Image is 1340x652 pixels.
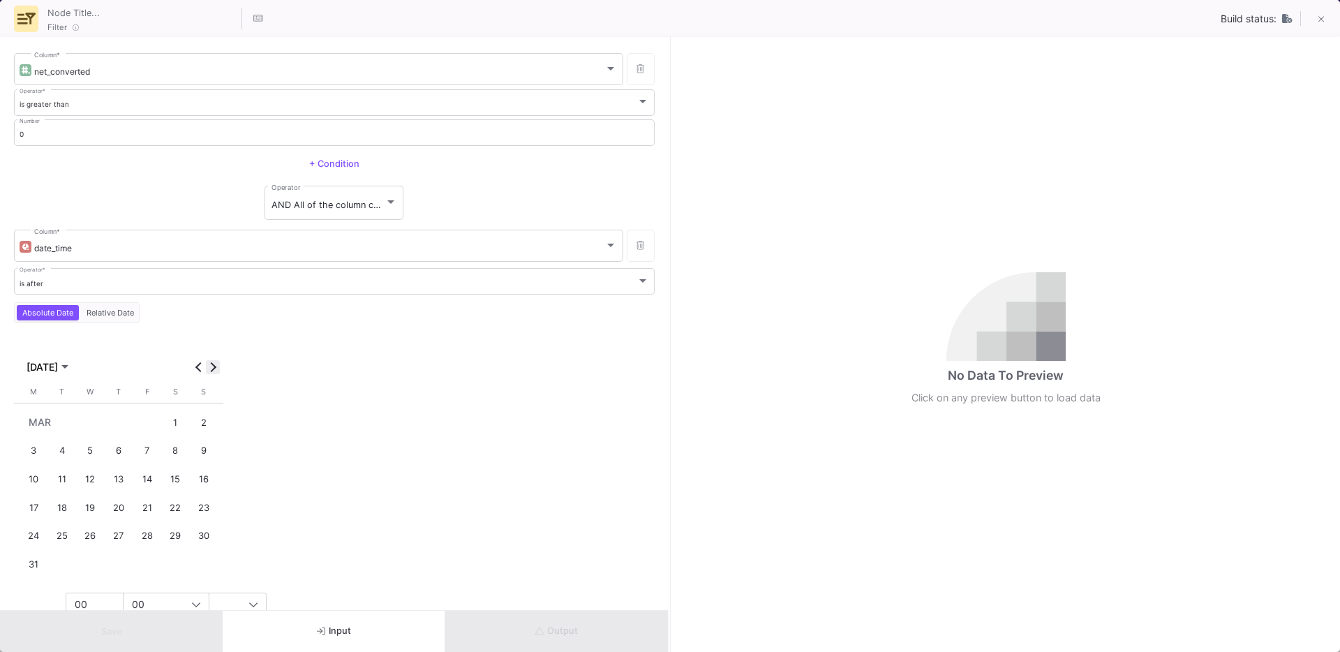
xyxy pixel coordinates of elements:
div: 29 [163,523,188,549]
button: 13 Mar 2025 [105,465,133,494]
span: is greater than [20,100,69,108]
button: 18 Mar 2025 [48,494,77,522]
span: date_time [34,243,72,253]
span: W [87,387,94,397]
span: net_converted [34,66,90,77]
div: 16 [191,466,216,492]
div: 15 [163,466,188,492]
button: 29 Mar 2025 [161,521,190,550]
span: is after [20,279,43,288]
div: 27 [106,523,132,549]
button: 6 Mar 2025 [105,437,133,466]
button: 20 Mar 2025 [105,494,133,522]
div: Click on any preview button to load data [911,390,1101,406]
div: 2 [191,410,216,436]
button: 31 Mar 2025 [20,550,48,579]
div: 24 [21,523,47,549]
button: 7 Mar 2025 [133,437,161,466]
button: Hotkeys List [244,5,272,33]
span: + Condition [309,158,359,169]
button: 8 Mar 2025 [161,437,190,466]
span: Absolute Date [20,308,76,318]
button: Input [223,611,445,652]
span: F [145,387,149,397]
div: 23 [191,495,216,521]
div: 25 [50,523,75,549]
button: 2 Mar 2025 [189,408,218,437]
button: 3 Mar 2025 [20,437,48,466]
button: 15 Mar 2025 [161,465,190,494]
span: [DATE] [27,362,58,373]
div: 20 [106,495,132,521]
button: 24 Mar 2025 [20,521,48,550]
div: No Data To Preview [948,366,1064,385]
img: no-data.svg [946,272,1066,361]
div: 4 [50,438,75,464]
input: Node Title... [44,3,239,21]
div: 22 [163,495,188,521]
div: 1 [163,410,188,436]
button: 1 Mar 2025 [161,408,190,437]
button: 10 Mar 2025 [20,465,48,494]
div: 17 [21,495,47,521]
div: 10 [21,466,47,492]
span: Input [317,625,351,636]
button: 25 Mar 2025 [48,521,77,550]
div: 13 [106,466,132,492]
span: S [173,387,178,397]
button: 5 Mar 2025 [76,437,105,466]
span: T [116,387,121,397]
span: S [201,387,206,397]
button: 27 Mar 2025 [105,521,133,550]
div: 31 [21,551,47,577]
div: 8 [163,438,188,464]
button: Absolute Date [17,305,79,320]
span: AND All of the column conditions (see left bars) have to match [271,200,539,210]
button: Next month [206,360,220,374]
div: 9 [191,438,216,464]
button: 12 Mar 2025 [76,465,105,494]
span: Filter [47,22,67,33]
div: 7 [134,438,160,464]
div: 11 [50,466,75,492]
span: Build status: [1221,13,1276,24]
button: 30 Mar 2025 [189,521,218,550]
button: 17 Mar 2025 [20,494,48,522]
button: 11 Mar 2025 [48,465,77,494]
img: row-advanced-ui.svg [17,10,36,28]
img: UNTOUCHED [1282,13,1293,24]
button: Choose month and year [23,358,72,376]
span: 00 [75,598,87,610]
button: 9 Mar 2025 [189,437,218,466]
button: 23 Mar 2025 [189,494,218,522]
button: + Condition [298,154,371,175]
div: 26 [77,523,103,549]
button: 19 Mar 2025 [76,494,105,522]
div: 5 [77,438,103,464]
div: 21 [134,495,160,521]
button: 14 Mar 2025 [133,465,161,494]
button: Relative Date [84,305,137,320]
div: 14 [134,466,160,492]
div: 19 [77,495,103,521]
span: T [59,387,64,397]
button: 22 Mar 2025 [161,494,190,522]
td: MAR [20,408,161,437]
div: 18 [50,495,75,521]
span: 00 [132,598,144,610]
div: 6 [106,438,132,464]
span: M [30,387,37,397]
button: Previous month [192,360,206,374]
div: 3 [21,438,47,464]
div: 30 [191,523,216,549]
button: 21 Mar 2025 [133,494,161,522]
button: 16 Mar 2025 [189,465,218,494]
div: 12 [77,466,103,492]
span: Relative Date [84,308,137,318]
button: 28 Mar 2025 [133,521,161,550]
div: 28 [134,523,160,549]
button: 4 Mar 2025 [48,437,77,466]
button: 26 Mar 2025 [76,521,105,550]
